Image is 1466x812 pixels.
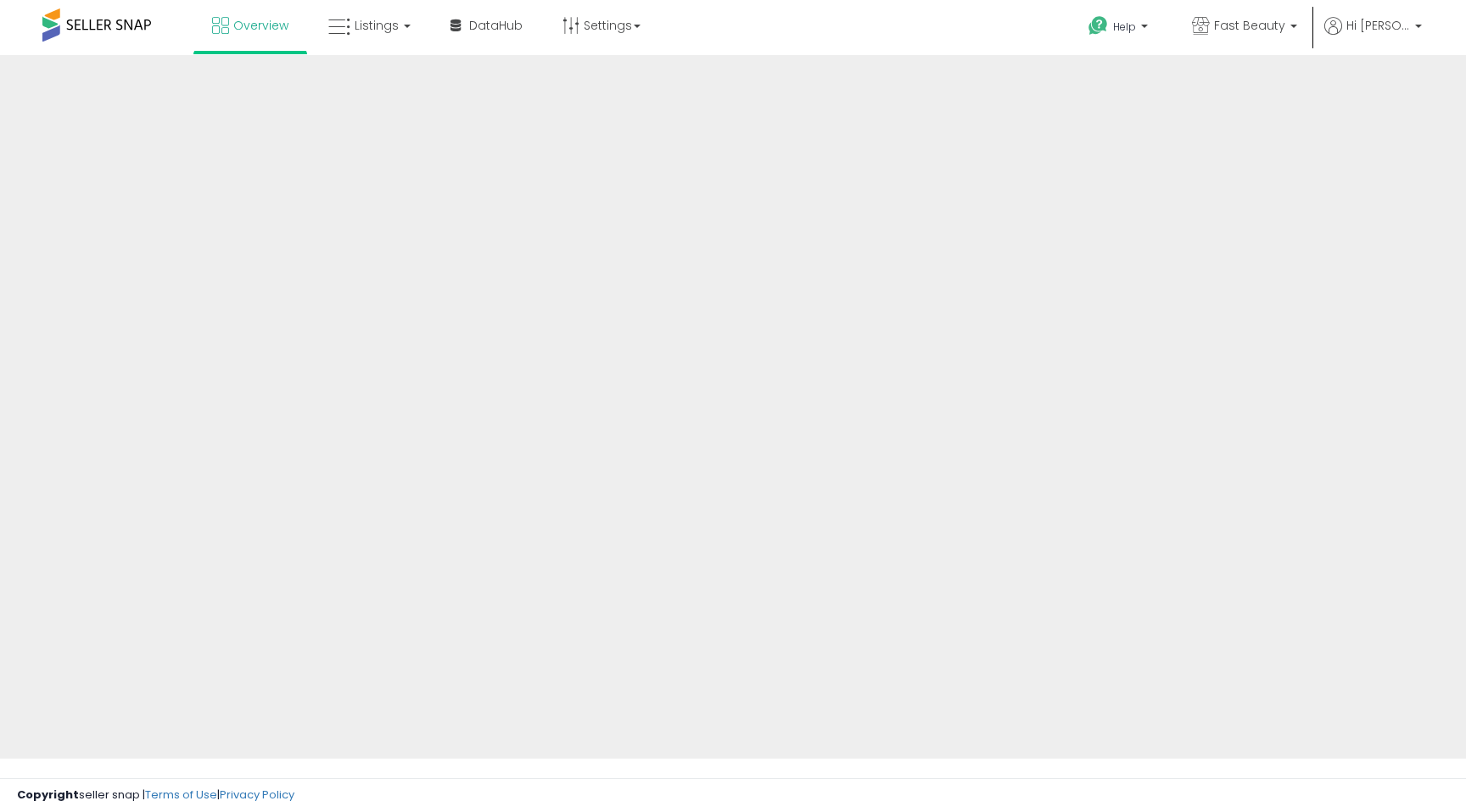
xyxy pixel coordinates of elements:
a: Hi [PERSON_NAME] [1324,17,1422,55]
span: Hi [PERSON_NAME] [1346,17,1410,34]
span: Fast Beauty [1214,17,1285,34]
span: Overview [233,17,288,34]
span: DataHub [469,17,523,34]
span: Listings [355,17,399,34]
a: Help [1075,3,1165,55]
i: Get Help [1088,15,1109,36]
span: Help [1113,19,1136,34]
